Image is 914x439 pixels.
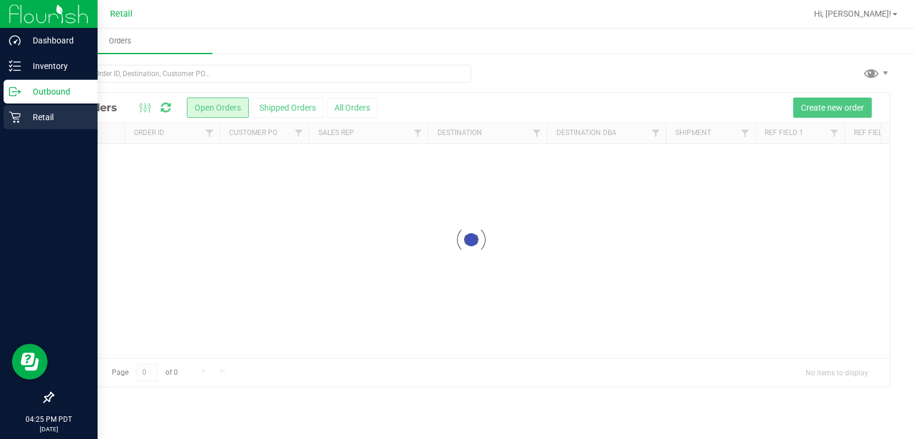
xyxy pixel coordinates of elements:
[814,9,891,18] span: Hi, [PERSON_NAME]!
[21,84,92,99] p: Outbound
[9,35,21,46] inline-svg: Dashboard
[5,414,92,425] p: 04:25 PM PDT
[21,59,92,73] p: Inventory
[93,36,148,46] span: Orders
[21,110,92,124] p: Retail
[110,9,133,19] span: Retail
[9,111,21,123] inline-svg: Retail
[52,65,471,83] input: Search Order ID, Destination, Customer PO...
[9,86,21,98] inline-svg: Outbound
[12,344,48,380] iframe: Resource center
[5,425,92,434] p: [DATE]
[9,60,21,72] inline-svg: Inventory
[21,33,92,48] p: Dashboard
[29,29,212,54] a: Orders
